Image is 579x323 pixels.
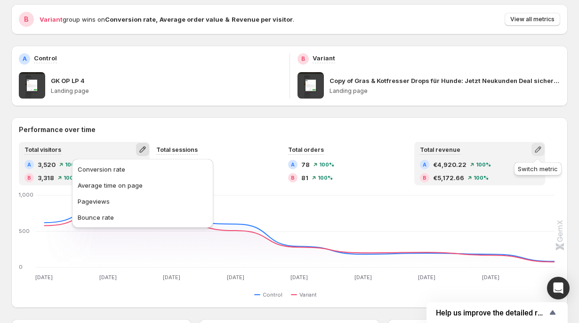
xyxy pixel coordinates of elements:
[35,274,53,281] text: [DATE]
[225,16,230,23] strong: &
[299,291,317,298] span: Variant
[354,274,372,281] text: [DATE]
[64,175,79,181] span: 100%
[163,274,180,281] text: [DATE]
[263,291,282,298] span: Control
[19,264,23,270] text: 0
[27,162,31,167] h2: A
[301,173,308,182] span: 81
[510,16,555,23] span: View all metrics
[482,274,499,281] text: [DATE]
[301,160,310,169] span: 78
[19,228,30,234] text: 500
[40,16,63,23] span: Variant
[75,194,210,209] button: Pageviews
[291,175,295,181] h2: B
[160,16,223,23] strong: Average order value
[105,16,156,23] strong: Conversion rate
[476,162,491,167] span: 100%
[34,53,57,63] p: Control
[420,146,460,153] span: Total revenue
[423,162,426,167] h2: A
[423,175,426,181] h2: B
[24,146,61,153] span: Total visitors
[51,76,85,85] p: GK OP LP 4
[318,175,333,181] span: 100%
[24,15,29,24] h2: B
[290,274,308,281] text: [DATE]
[78,198,110,205] span: Pageviews
[288,146,324,153] span: Total orders
[254,289,286,300] button: Control
[232,16,293,23] strong: Revenue per visitor
[19,125,560,134] h2: Performance over time
[547,277,570,299] div: Open Intercom Messenger
[78,166,125,173] span: Conversion rate
[301,55,305,63] h2: B
[291,289,321,300] button: Variant
[436,308,547,317] span: Help us improve the detailed report for A/B campaigns
[38,160,56,169] span: 3,520
[436,307,558,318] button: Show survey - Help us improve the detailed report for A/B campaigns
[505,13,560,26] button: View all metrics
[156,16,158,23] strong: ,
[319,162,334,167] span: 100%
[78,214,114,221] span: Bounce rate
[65,162,80,167] span: 100%
[75,162,210,177] button: Conversion rate
[19,72,45,99] img: GK OP LP 4
[156,146,198,153] span: Total sessions
[27,175,31,181] h2: B
[51,87,282,95] p: Landing page
[291,162,295,167] h2: A
[474,175,489,181] span: 100%
[418,274,435,281] text: [DATE]
[313,53,335,63] p: Variant
[99,274,117,281] text: [DATE]
[78,182,143,189] span: Average time on page
[433,160,466,169] span: €4,920.22
[227,274,244,281] text: [DATE]
[298,72,324,99] img: Copy of Gras & Kotfresser Drops für Hunde: Jetzt Neukunden Deal sichern!-v1
[75,178,210,193] button: Average time on page
[330,87,561,95] p: Landing page
[40,16,294,23] span: group wins on .
[38,173,54,182] span: 3,318
[433,173,464,182] span: €5,172.66
[330,76,561,85] p: Copy of Gras & Kotfresser Drops für Hunde: Jetzt Neukunden Deal sichern!-v1
[19,191,33,198] text: 1,000
[23,55,27,63] h2: A
[75,210,210,225] button: Bounce rate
